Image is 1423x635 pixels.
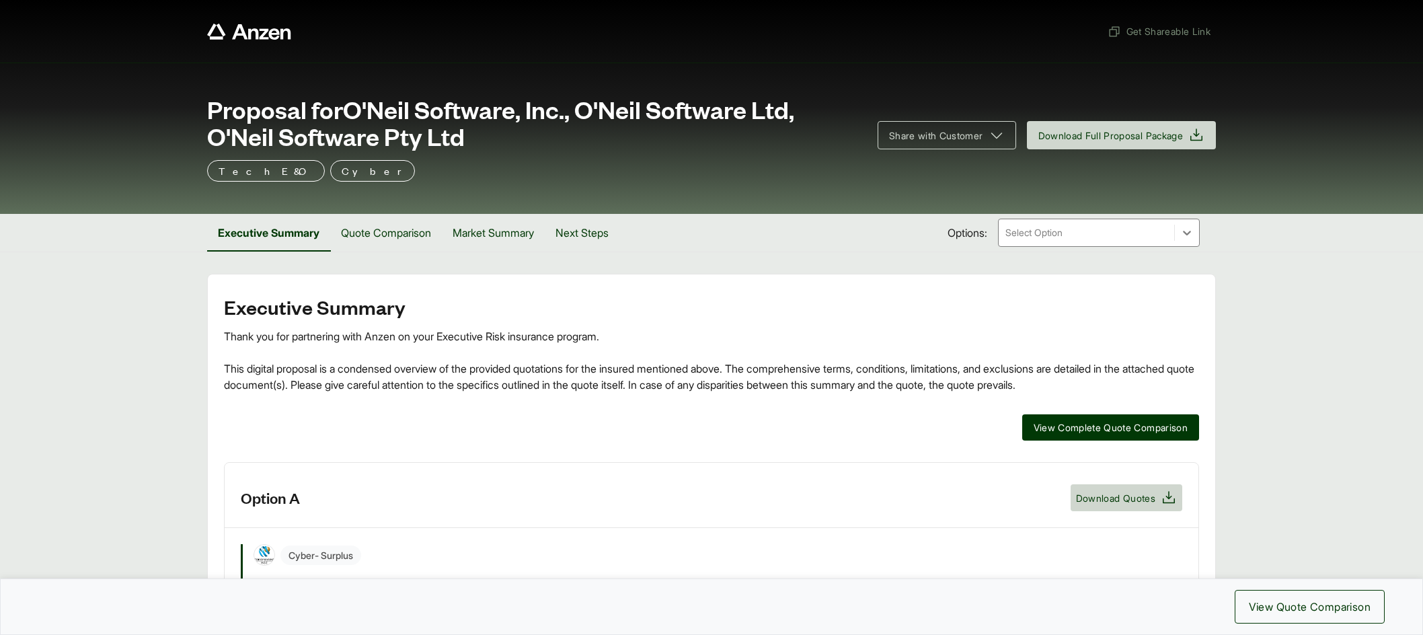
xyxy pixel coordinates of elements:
[1038,128,1184,143] span: Download Full Proposal Package
[330,214,442,252] button: Quote Comparison
[1108,24,1210,38] span: Get Shareable Link
[878,121,1016,149] button: Share with Customer
[948,225,987,241] span: Options:
[1022,414,1200,441] button: View Complete Quote Comparison
[207,96,861,149] span: Proposal for O'Neil Software, Inc., O'Neil Software Ltd, O'Neil Software Pty Ltd
[224,296,1199,317] h2: Executive Summary
[442,214,545,252] button: Market Summary
[342,163,403,179] p: Cyber
[545,214,619,252] button: Next Steps
[207,24,291,40] a: Anzen website
[1076,491,1155,505] span: Download Quotes
[224,328,1199,393] div: Thank you for partnering with Anzen on your Executive Risk insurance program. This digital propos...
[254,576,274,591] span: Limit
[207,214,330,252] button: Executive Summary
[1235,590,1385,624] button: View Quote Comparison
[219,163,313,179] p: Tech E&O
[280,546,361,565] span: Cyber - Surplus
[1027,121,1217,149] button: Download Full Proposal Package
[1102,19,1216,44] button: Get Shareable Link
[254,545,274,565] img: Tokio Marine
[241,488,300,508] h3: Option A
[1249,599,1371,615] span: View Quote Comparison
[1034,420,1188,435] span: View Complete Quote Comparison
[1071,484,1182,511] button: Download Quotes
[876,576,1182,592] span: Premium
[565,576,871,592] span: Retention
[889,128,983,143] span: Share with Customer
